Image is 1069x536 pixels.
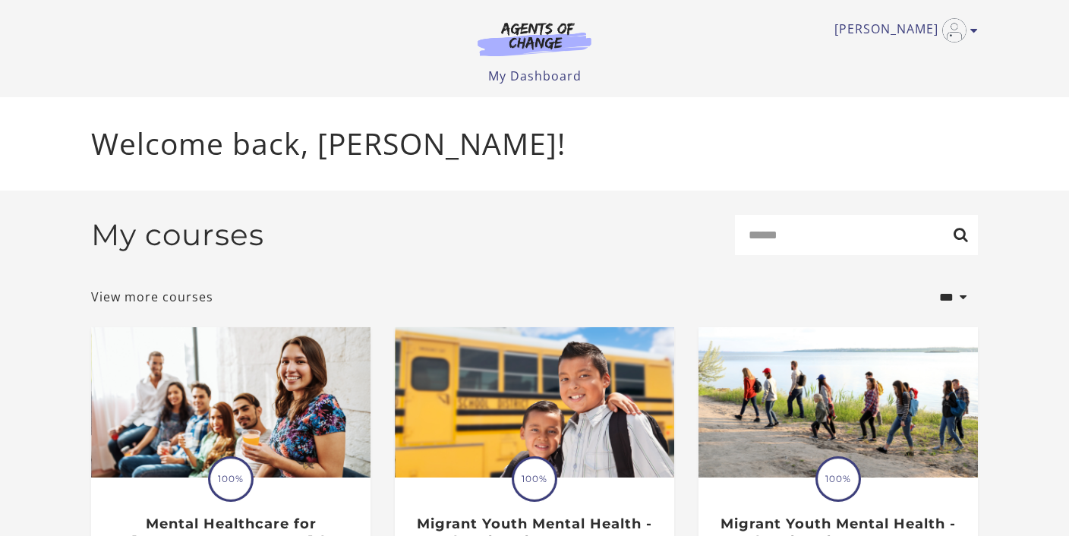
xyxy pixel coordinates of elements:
h2: My courses [91,217,264,253]
img: Agents of Change Logo [462,21,607,56]
span: 100% [818,459,859,500]
p: Welcome back, [PERSON_NAME]! [91,121,978,166]
a: My Dashboard [488,68,582,84]
a: Toggle menu [834,18,970,43]
a: View more courses [91,288,213,306]
span: 100% [514,459,555,500]
span: 100% [210,459,251,500]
